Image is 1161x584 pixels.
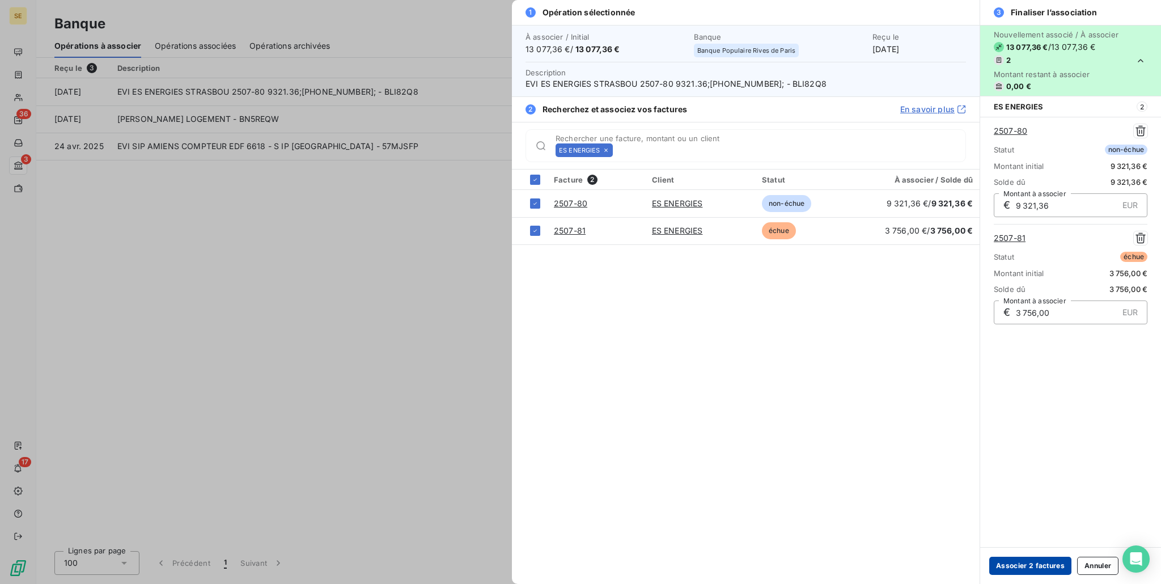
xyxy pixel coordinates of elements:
[1006,82,1031,91] span: 0,00 €
[526,78,966,90] span: EVI ES ENERGIES STRASBOU 2507-80 9321.36;[PHONE_NUMBER]; - BLI82Q8
[1111,177,1148,187] span: 9 321,36 €
[1109,269,1148,278] span: 3 756,00 €
[526,68,566,77] span: Description
[1122,545,1150,573] div: Open Intercom Messenger
[994,252,1014,261] span: Statut
[994,177,1026,187] span: Solde dû
[994,232,1026,244] a: 2507-81
[994,102,1044,111] span: ES ENERGIES
[1006,56,1011,65] span: 2
[989,557,1071,575] button: Associer 2 factures
[1137,101,1147,112] span: 2
[1077,557,1118,575] button: Annuler
[526,7,536,18] span: 1
[1120,252,1147,262] span: échue
[526,44,687,55] span: 13 077,36 € /
[652,198,703,208] a: ES ENERGIES
[554,175,638,185] div: Facture
[526,32,687,41] span: À associer / Initial
[1011,7,1097,18] span: Finaliser l’association
[587,175,598,185] span: 2
[559,147,600,154] span: ES ENERGIES
[994,7,1004,18] span: 3
[762,222,796,239] span: échue
[652,175,748,184] div: Client
[554,198,587,208] a: 2507-80
[697,47,796,54] span: Banque Populaire Rives de Paris
[931,198,973,208] span: 9 321,36 €
[994,162,1044,171] span: Montant initial
[543,7,635,18] span: Opération sélectionnée
[994,145,1014,154] span: Statut
[930,226,973,235] span: 3 756,00 €
[885,226,973,235] span: 3 756,00 € /
[617,145,965,156] input: placeholder
[994,285,1026,294] span: Solde dû
[994,269,1044,278] span: Montant initial
[762,195,811,212] span: non-échue
[543,104,687,115] span: Recherchez et associez vos factures
[994,70,1118,79] span: Montant restant à associer
[1048,41,1096,53] span: / 13 077,36 €
[900,104,966,115] a: En savoir plus
[1105,145,1147,155] span: non-échue
[872,32,966,55] div: [DATE]
[1111,162,1148,171] span: 9 321,36 €
[762,175,844,184] div: Statut
[1006,43,1048,52] span: 13 077,36 €
[994,30,1118,39] span: Nouvellement associé / À associer
[887,198,973,208] span: 9 321,36 € /
[1109,285,1148,294] span: 3 756,00 €
[652,226,703,235] a: ES ENERGIES
[694,32,866,41] span: Banque
[526,104,536,115] span: 2
[554,226,586,235] a: 2507-81
[994,125,1027,137] a: 2507-80
[857,175,973,184] div: À associer / Solde dû
[575,44,620,54] span: 13 077,36 €
[872,32,966,41] span: Reçu le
